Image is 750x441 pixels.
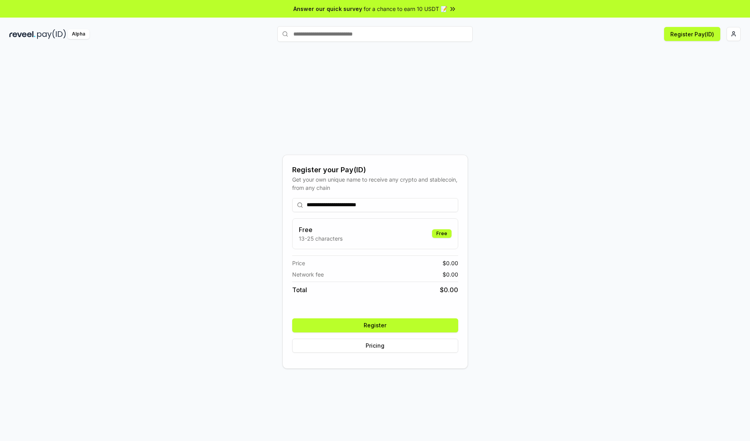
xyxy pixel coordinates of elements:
[37,29,66,39] img: pay_id
[443,259,458,267] span: $ 0.00
[364,5,447,13] span: for a chance to earn 10 USDT 📝
[9,29,36,39] img: reveel_dark
[292,285,307,295] span: Total
[292,318,458,332] button: Register
[68,29,89,39] div: Alpha
[299,234,343,243] p: 13-25 characters
[292,259,305,267] span: Price
[292,270,324,279] span: Network fee
[292,339,458,353] button: Pricing
[299,225,343,234] h3: Free
[664,27,720,41] button: Register Pay(ID)
[432,229,452,238] div: Free
[293,5,362,13] span: Answer our quick survey
[292,175,458,192] div: Get your own unique name to receive any crypto and stablecoin, from any chain
[443,270,458,279] span: $ 0.00
[292,164,458,175] div: Register your Pay(ID)
[440,285,458,295] span: $ 0.00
